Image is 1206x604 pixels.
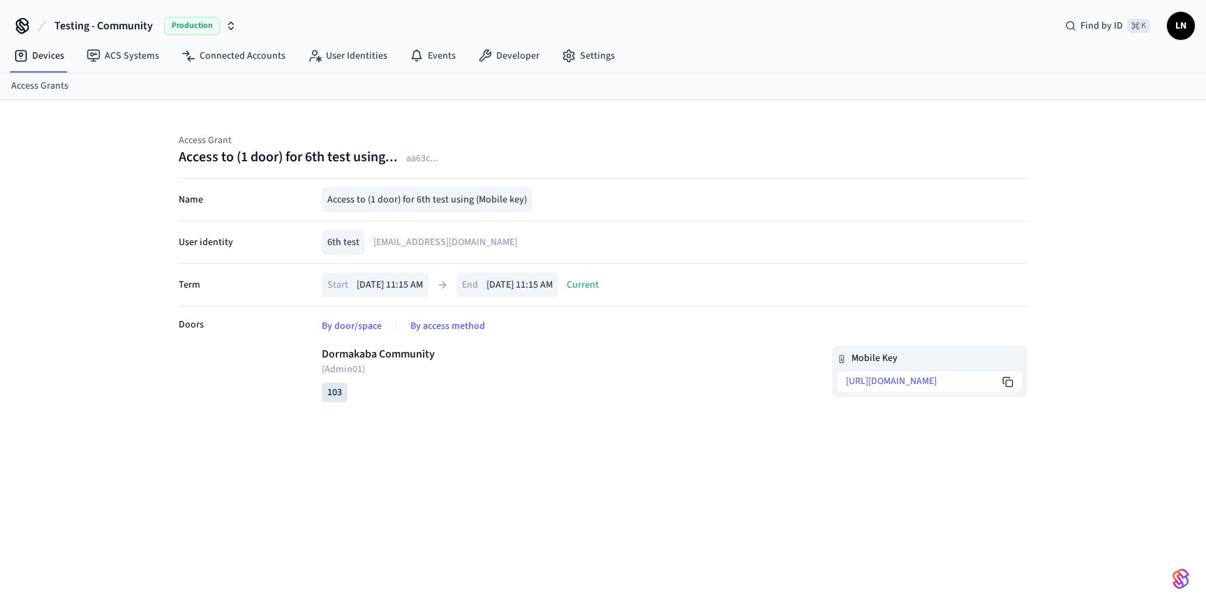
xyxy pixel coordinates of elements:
p: Current [567,278,599,292]
span: Mobile Key [851,351,898,366]
div: 103 [322,383,348,402]
a: User Identities [297,43,399,68]
span: ⌘ K [1127,19,1150,33]
span: End [462,278,478,292]
img: SeamLogoGradient.69752ec5.svg [1172,568,1189,590]
p: Doors [179,318,204,332]
a: Access Grants [11,79,68,94]
p: Term [179,278,200,293]
p: Access to (1 door) for 6th test using (Mobile key) [327,193,527,207]
p: [DATE] 11:15 AM [327,278,423,292]
a: Connected Accounts [170,43,297,68]
button: By access method [399,312,496,340]
span: Find by ID [1080,19,1123,33]
span: Testing - Community [54,17,153,34]
a: Devices [3,43,75,68]
p: User identity [179,235,233,250]
div: Find by ID⌘ K [1054,13,1161,38]
p: Access Grant [179,133,1027,147]
span: LN [1168,13,1193,38]
p: Name [179,193,203,207]
a: Settings [551,43,626,68]
span: ( Admin01 ) [322,362,674,377]
p: Dormakaba Community [322,346,674,362]
span: Production [164,17,220,35]
a: Developer [467,43,551,68]
span: Start [327,278,348,292]
a: ACS Systems [75,43,170,68]
p: [DATE] 11:15 AM [462,278,553,292]
h1: Access to (1 door) for 6th test using... [179,147,398,167]
a: [URL][DOMAIN_NAME] [846,374,937,389]
p: 6th test [327,235,359,249]
button: LN [1167,12,1195,40]
p: [EMAIL_ADDRESS][DOMAIN_NAME] [373,235,517,249]
button: By door/space [311,312,393,340]
a: Events [399,43,467,68]
button: aa63c... [403,150,452,167]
